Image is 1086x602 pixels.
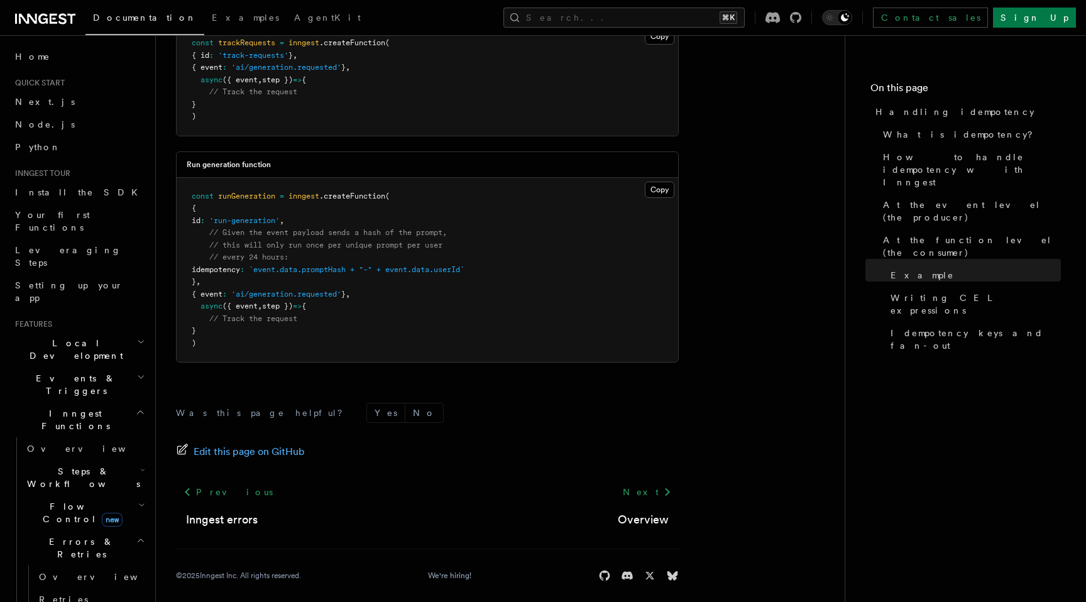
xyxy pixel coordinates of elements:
span: : [222,63,227,72]
span: Handling idempotency [875,106,1034,118]
a: Edit this page on GitHub [176,443,305,461]
span: ) [192,339,196,348]
span: Events & Triggers [10,372,137,397]
span: Documentation [93,13,197,23]
a: Writing CEL expressions [886,287,1061,322]
span: AgentKit [294,13,361,23]
a: Next.js [10,90,148,113]
a: Examples [204,4,287,34]
span: => [293,302,302,310]
a: At the event level (the producer) [878,194,1061,229]
span: = [280,38,284,47]
span: { [192,204,196,212]
span: // this will only run once per unique prompt per user [209,241,442,249]
a: We're hiring! [428,571,471,581]
span: : [200,216,205,225]
button: Errors & Retries [22,530,148,566]
span: // Given the event payload sends a hash of the prompt, [209,228,447,237]
button: Events & Triggers [10,367,148,402]
a: What is idempotency? [878,123,1061,146]
span: .createFunction [319,192,385,200]
span: , [196,277,200,286]
span: , [293,51,297,60]
span: inngest [288,38,319,47]
span: Quick start [10,78,65,88]
span: inngest [288,192,319,200]
a: Example [886,264,1061,287]
span: { event [192,63,222,72]
span: ) [192,112,196,121]
span: Edit this page on GitHub [194,443,305,461]
div: © 2025 Inngest Inc. All rights reserved. [176,571,301,581]
span: 'run-generation' [209,216,280,225]
span: : [209,51,214,60]
span: Steps & Workflows [22,465,140,490]
span: { event [192,290,222,298]
span: async [200,75,222,84]
span: Example [891,269,954,282]
span: Next.js [15,97,75,107]
span: Leveraging Steps [15,245,121,268]
button: Flow Controlnew [22,495,148,530]
button: Copy [645,28,674,45]
span: // every 24 hours: [209,253,288,261]
span: } [192,277,196,286]
a: Python [10,136,148,158]
a: How to handle idempotency with Inngest [878,146,1061,194]
span: What is idempotency? [883,128,1041,141]
a: Install the SDK [10,181,148,204]
span: } [288,51,293,60]
span: step }) [262,302,293,310]
span: , [280,216,284,225]
a: Overview [618,511,669,528]
a: AgentKit [287,4,368,34]
span: At the function level (the consumer) [883,234,1061,259]
kbd: ⌘K [720,11,737,24]
span: step }) [262,75,293,84]
span: ({ event [222,75,258,84]
span: Overview [27,444,156,454]
button: Yes [367,403,405,422]
a: Overview [34,566,148,588]
span: Errors & Retries [22,535,136,561]
span: const [192,38,214,47]
a: Setting up your app [10,274,148,309]
button: Toggle dark mode [822,10,852,25]
span: { [302,302,306,310]
a: Previous [176,481,280,503]
span: 'ai/generation.requested' [231,63,341,72]
span: async [200,302,222,310]
a: Sign Up [993,8,1076,28]
span: } [192,100,196,109]
span: How to handle idempotency with Inngest [883,151,1061,189]
span: trackRequests [218,38,275,47]
span: id [192,216,200,225]
a: Home [10,45,148,68]
span: , [346,290,350,298]
h3: Run generation function [187,160,271,170]
span: Examples [212,13,279,23]
a: Inngest errors [186,511,258,528]
button: Search...⌘K [503,8,745,28]
span: Local Development [10,337,137,362]
button: Copy [645,182,674,198]
span: Node.js [15,119,75,129]
span: => [293,75,302,84]
span: } [192,326,196,335]
span: { id [192,51,209,60]
a: Leveraging Steps [10,239,148,274]
span: : [222,290,227,298]
span: Writing CEL expressions [891,292,1061,317]
span: idempotency [192,265,240,274]
a: Handling idempotency [870,101,1061,123]
span: At the event level (the producer) [883,199,1061,224]
a: Node.js [10,113,148,136]
a: Contact sales [873,8,988,28]
span: : [240,265,244,274]
span: = [280,192,284,200]
a: At the function level (the consumer) [878,229,1061,264]
span: new [102,513,123,527]
a: Next [615,481,679,503]
span: // Track the request [209,314,297,323]
a: Documentation [85,4,204,35]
